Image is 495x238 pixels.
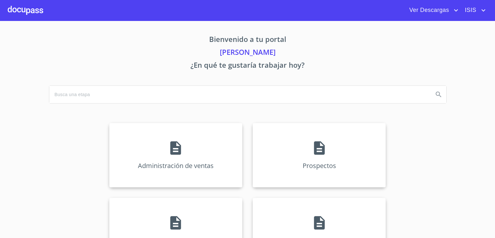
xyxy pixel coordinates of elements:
span: Ver Descargas [404,5,452,15]
p: ¿En qué te gustaría trabajar hoy? [49,60,446,73]
button: account of current user [460,5,487,15]
p: Administración de ventas [138,161,214,170]
p: Bienvenido a tu portal [49,34,446,47]
button: account of current user [404,5,460,15]
button: Search [431,87,446,102]
input: search [49,86,428,103]
p: [PERSON_NAME] [49,47,446,60]
span: ISIS [460,5,480,15]
p: Prospectos [303,161,336,170]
